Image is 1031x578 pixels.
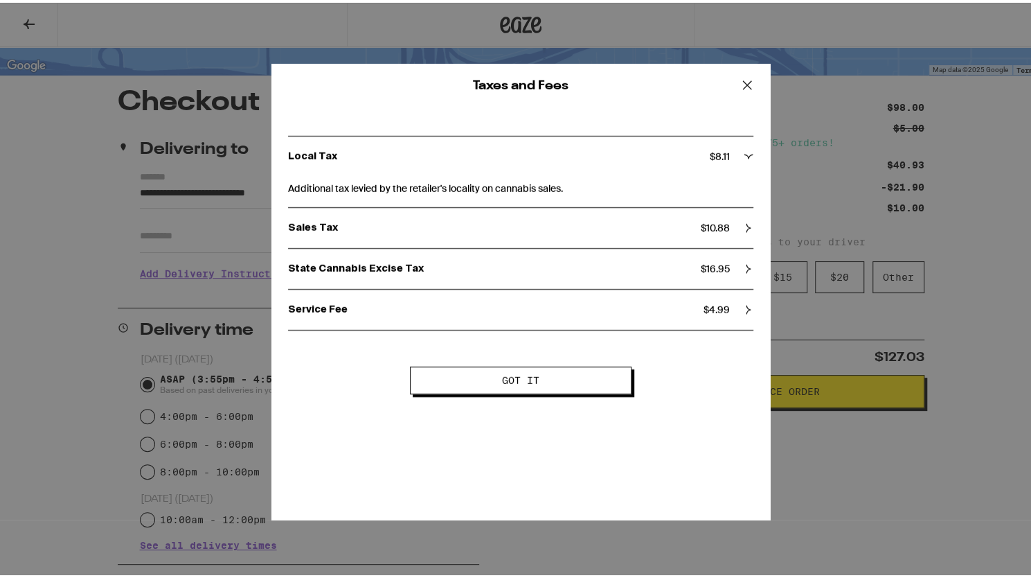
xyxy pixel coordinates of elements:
p: Local Tax [288,148,710,160]
span: Got it [502,373,539,383]
p: State Cannabis Excise Tax [288,260,701,272]
button: Got it [410,364,631,392]
span: Additional tax levied by the retailer's locality on cannabis sales. [288,174,753,193]
p: Service Fee [288,301,703,313]
span: $ 10.88 [701,219,730,231]
span: Hi. Need any help? [8,10,100,21]
span: $ 4.99 [703,301,730,313]
span: $ 16.95 [701,260,730,272]
p: Sales Tax [288,219,701,231]
span: $ 8.11 [710,148,730,160]
h2: Taxes and Fees [316,77,726,89]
